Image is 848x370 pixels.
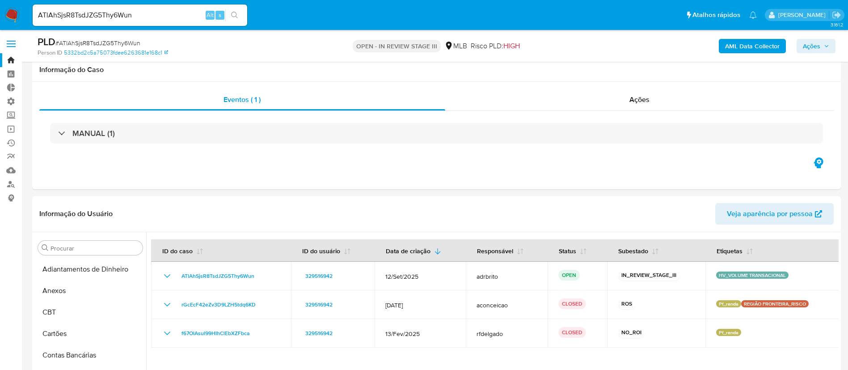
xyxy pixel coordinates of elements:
b: Person ID [38,49,62,57]
button: Ações [797,39,835,53]
button: Veja aparência por pessoa [715,203,834,225]
span: Ações [629,94,650,105]
span: Alt [207,11,214,19]
span: Risco PLD: [471,41,520,51]
b: AML Data Collector [725,39,780,53]
input: Procurar [51,244,139,252]
h1: Informação do Usuário [39,209,113,218]
button: search-icon [225,9,244,21]
span: Ações [803,39,820,53]
span: Veja aparência por pessoa [727,203,813,225]
h3: MANUAL (1) [72,128,115,138]
span: Atalhos rápidos [692,10,740,20]
input: Pesquise usuários ou casos... [33,9,247,21]
div: MLB [444,41,467,51]
span: s [219,11,221,19]
button: Contas Bancárias [34,344,146,366]
b: PLD [38,34,55,49]
p: OPEN - IN REVIEW STAGE III [353,40,441,52]
a: 5332bd2c5a75073fdee6263681e168c1 [64,49,168,57]
h1: Informação do Caso [39,65,834,74]
a: Notificações [749,11,757,19]
button: Cartões [34,323,146,344]
button: Adiantamentos de Dinheiro [34,259,146,280]
span: HIGH [503,41,520,51]
button: AML Data Collector [719,39,786,53]
button: Anexos [34,280,146,302]
a: Sair [832,10,841,20]
button: CBT [34,302,146,323]
span: # ATlAhSjsR8TsdJZG5Thy6Wun [55,38,140,47]
span: Eventos ( 1 ) [224,94,261,105]
p: adriano.brito@mercadolivre.com [778,11,829,19]
div: MANUAL (1) [50,123,823,144]
button: Procurar [42,244,49,251]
